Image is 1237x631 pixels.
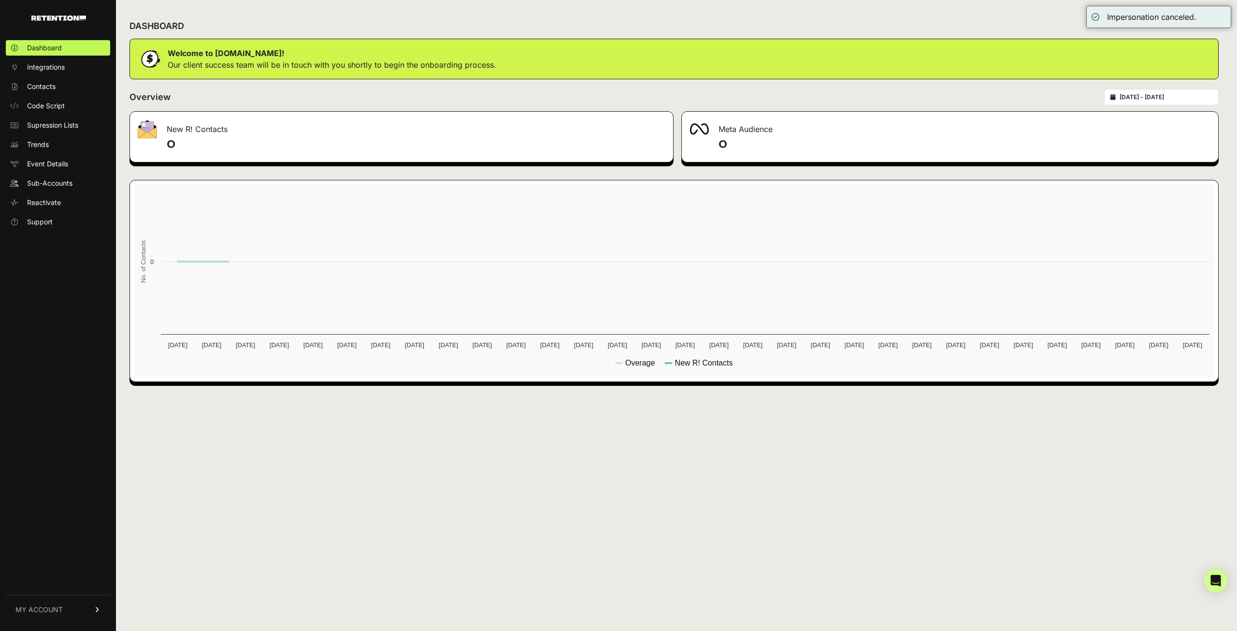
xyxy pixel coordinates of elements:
text: [DATE] [506,341,526,349]
div: Impersonation canceled. [1107,11,1196,23]
strong: Welcome to [DOMAIN_NAME]! [168,48,284,58]
span: Supression Lists [27,120,78,130]
text: [DATE] [405,341,424,349]
span: Support [27,217,53,227]
img: fa-meta-2f981b61bb99beabf952f7030308934f19ce035c18b003e963880cc3fabeebb7.png [690,123,709,135]
div: Meta Audience [682,112,1218,141]
text: [DATE] [878,341,898,349]
text: [DATE] [168,341,187,349]
text: [DATE] [946,341,965,349]
h2: Overview [129,90,171,104]
h4: 0 [167,137,665,152]
text: [DATE] [743,341,762,349]
a: Support [6,214,110,230]
span: Integrations [27,62,65,72]
text: [DATE] [642,341,661,349]
a: Reactivate [6,195,110,210]
a: Supression Lists [6,117,110,133]
span: MY ACCOUNT [15,605,63,615]
span: Dashboard [27,43,62,53]
h4: 0 [719,137,1210,152]
text: [DATE] [371,341,390,349]
text: [DATE] [1014,341,1033,349]
a: Contacts [6,79,110,94]
text: No. of Contacts [140,240,147,283]
text: Overage [625,359,655,367]
a: Integrations [6,59,110,75]
text: [DATE] [540,341,560,349]
text: [DATE] [811,341,830,349]
text: [DATE] [777,341,796,349]
img: dollar-coin-05c43ed7efb7bc0c12610022525b4bbbb207c7efeef5aecc26f025e68dcafac9.png [138,47,162,71]
img: Retention.com [31,15,86,21]
p: Our client success team will be in touch with you shortly to begin the onboarding process. [168,59,496,71]
span: Reactivate [27,198,61,207]
text: [DATE] [608,341,627,349]
span: Sub-Accounts [27,178,72,188]
text: [DATE] [676,341,695,349]
text: [DATE] [574,341,593,349]
text: [DATE] [912,341,932,349]
h2: DASHBOARD [129,19,184,33]
div: Open Intercom Messenger [1204,569,1227,592]
text: [DATE] [202,341,221,349]
a: Sub-Accounts [6,176,110,191]
text: [DATE] [709,341,729,349]
a: Code Script [6,98,110,114]
span: Trends [27,140,49,149]
text: [DATE] [473,341,492,349]
text: [DATE] [337,341,357,349]
span: Code Script [27,101,65,111]
text: [DATE] [439,341,458,349]
text: [DATE] [845,341,864,349]
a: Trends [6,137,110,152]
div: New R! Contacts [130,112,673,141]
text: [DATE] [1149,341,1168,349]
text: [DATE] [1115,341,1135,349]
a: MY ACCOUNT [6,595,110,624]
text: [DATE] [980,341,999,349]
span: Event Details [27,159,68,169]
text: [DATE] [1183,341,1202,349]
text: New R! Contacts [675,359,733,367]
text: [DATE] [236,341,255,349]
a: Dashboard [6,40,110,56]
span: Contacts [27,82,56,91]
text: [DATE] [270,341,289,349]
text: [DATE] [1081,341,1101,349]
text: [DATE] [1048,341,1067,349]
text: [DATE] [303,341,323,349]
img: fa-envelope-19ae18322b30453b285274b1b8af3d052b27d846a4fbe8435d1a52b978f639a2.png [138,120,157,138]
a: Event Details [6,156,110,172]
text: 0 [150,258,154,265]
